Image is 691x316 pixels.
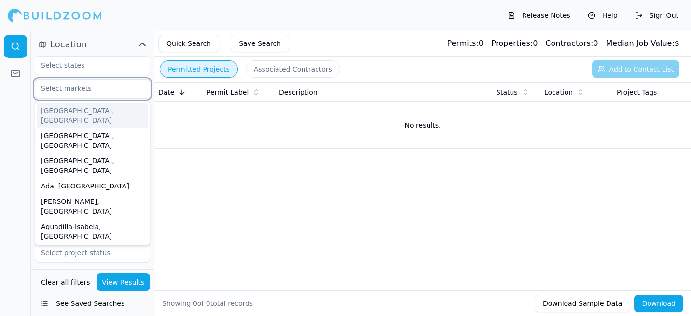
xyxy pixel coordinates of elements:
input: Select project status [35,244,138,261]
button: Associated Contractors [246,60,340,78]
span: Project Tags [617,87,657,97]
div: 0 [491,38,538,49]
button: Save Search [231,35,289,52]
div: Showing of total records [162,299,253,308]
div: $ [606,38,679,49]
button: Download [634,295,683,312]
span: Contractors: [545,39,593,48]
div: [GEOGRAPHIC_DATA], [GEOGRAPHIC_DATA] [37,153,148,178]
button: Download Sample Data [535,295,630,312]
span: Location [544,87,573,97]
span: 0 [193,300,197,307]
div: [GEOGRAPHIC_DATA], [GEOGRAPHIC_DATA] [37,103,148,128]
span: Permits: [447,39,478,48]
span: 0 [206,300,210,307]
td: No results. [154,102,691,148]
span: Description [279,87,318,97]
div: Aguadilla-Isabela, [GEOGRAPHIC_DATA] [37,219,148,244]
span: Median Job Value: [606,39,674,48]
span: Properties: [491,39,533,48]
input: Select states [35,57,138,74]
div: [GEOGRAPHIC_DATA], [GEOGRAPHIC_DATA] [37,244,148,269]
div: [PERSON_NAME], [GEOGRAPHIC_DATA] [37,194,148,219]
button: Help [583,8,622,23]
button: Location [35,37,150,52]
input: Select markets [35,80,138,97]
div: Suggestions [35,101,150,245]
span: Status [496,87,518,97]
span: Permit Label [207,87,249,97]
button: Clear all filters [39,273,93,291]
span: Date [158,87,174,97]
button: Quick Search [158,35,219,52]
button: Release Notes [503,8,575,23]
button: View Results [97,273,151,291]
div: 0 [447,38,483,49]
div: Ada, [GEOGRAPHIC_DATA] [37,178,148,194]
div: [GEOGRAPHIC_DATA], [GEOGRAPHIC_DATA] [37,128,148,153]
div: 0 [545,38,598,49]
button: Permitted Projects [160,60,238,78]
span: Location [50,38,87,51]
button: See Saved Searches [35,295,150,312]
button: Sign Out [630,8,683,23]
